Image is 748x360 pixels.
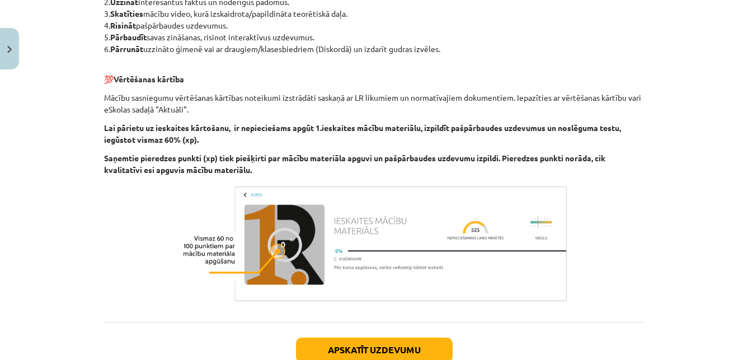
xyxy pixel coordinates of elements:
b: Pārbaudīt [110,32,147,42]
b: Saņemtie pieredzes punkti (xp) tiek piešķirti par mācību materiāla apguvi un pašpārbaudes uzdevum... [104,153,605,175]
b: Pārrunāt [110,44,143,54]
b: Skatīties [110,8,143,18]
b: Risināt [110,20,136,30]
img: icon-close-lesson-0947bae3869378f0d4975bcd49f059093ad1ed9edebbc8119c70593378902aed.svg [7,46,12,53]
b: Lai pārietu uz ieskaites kārtošanu, ir nepieciešams apgūt 1.ieskaites mācību materiālu, izpildīt ... [104,123,621,144]
p: 💯 [104,62,644,85]
p: Mācību sasniegumu vērtēšanas kārtības noteikumi izstrādāti saskaņā ar LR likumiem un normatīvajie... [104,92,644,115]
b: Vērtēšanas kārtība [114,74,184,84]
